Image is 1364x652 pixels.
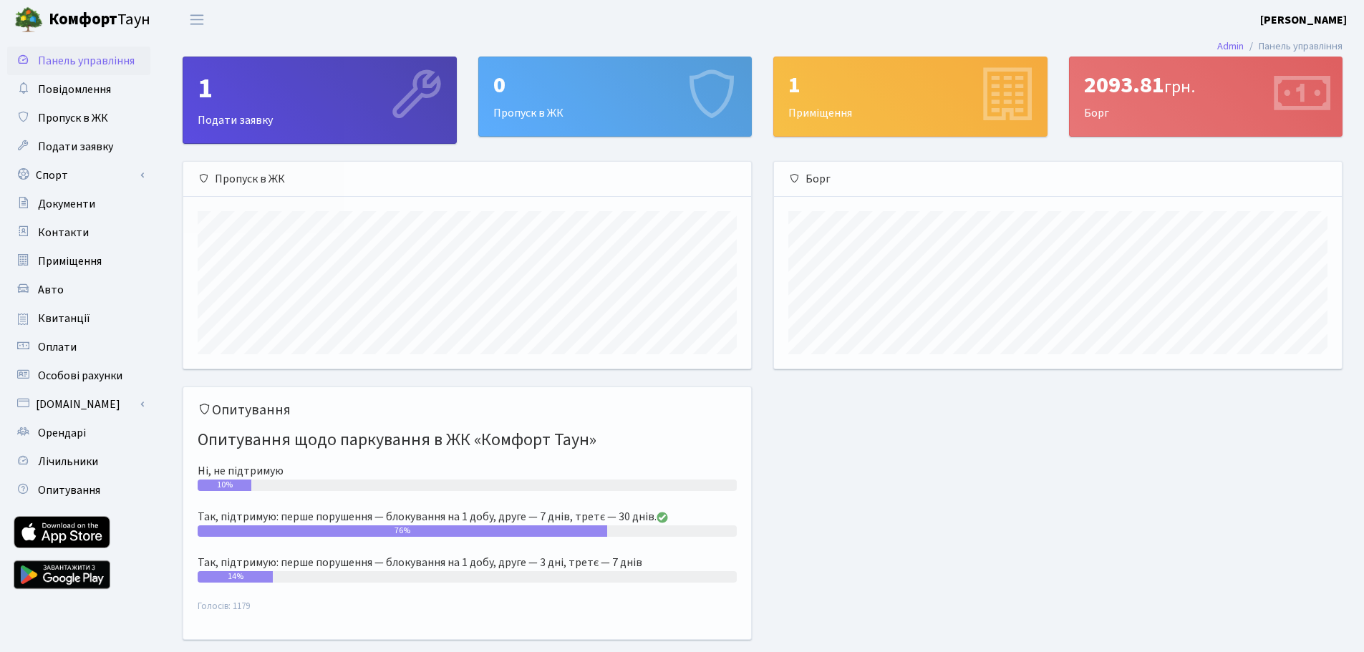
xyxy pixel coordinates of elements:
[198,525,607,537] div: 76%
[38,253,102,269] span: Приміщення
[38,282,64,298] span: Авто
[788,72,1032,99] div: 1
[49,8,150,32] span: Таун
[198,72,442,106] div: 1
[7,161,150,190] a: Спорт
[198,508,737,525] div: Так, підтримую: перше порушення — блокування на 1 добу, друге — 7 днів, третє — 30 днів.
[7,361,150,390] a: Особові рахунки
[183,57,457,144] a: 1Подати заявку
[38,82,111,97] span: Повідомлення
[7,190,150,218] a: Документи
[7,304,150,333] a: Квитанції
[7,104,150,132] a: Пропуск в ЖК
[1164,74,1195,99] span: грн.
[198,571,273,583] div: 14%
[198,554,737,571] div: Так, підтримую: перше порушення — блокування на 1 добу, друге — 3 дні, третє — 7 днів
[38,311,90,326] span: Квитанції
[14,6,43,34] img: logo.png
[479,57,752,136] div: Пропуск в ЖК
[7,333,150,361] a: Оплати
[198,424,737,457] h4: Опитування щодо паркування в ЖК «Комфорт Таун»
[1084,72,1328,99] div: 2093.81
[38,139,113,155] span: Подати заявку
[7,218,150,247] a: Контакти
[7,447,150,476] a: Лічильники
[1217,39,1244,54] a: Admin
[1260,11,1347,29] a: [PERSON_NAME]
[774,57,1047,136] div: Приміщення
[478,57,753,137] a: 0Пропуск в ЖК
[38,53,135,69] span: Панель управління
[38,368,122,384] span: Особові рахунки
[179,8,215,31] button: Переключити навігацію
[183,162,751,197] div: Пропуск в ЖК
[38,225,89,240] span: Контакти
[198,480,251,491] div: 10%
[7,247,150,276] a: Приміщення
[198,600,737,625] small: Голосів: 1179
[7,390,150,419] a: [DOMAIN_NAME]
[7,132,150,161] a: Подати заявку
[38,196,95,212] span: Документи
[493,72,737,99] div: 0
[198,462,737,480] div: Ні, не підтримую
[1070,57,1343,136] div: Борг
[1244,39,1343,54] li: Панель управління
[38,110,108,126] span: Пропуск в ЖК
[773,57,1048,137] a: 1Приміщення
[38,482,100,498] span: Опитування
[7,476,150,505] a: Опитування
[38,454,98,469] span: Лічильники
[198,402,737,419] h5: Опитування
[7,75,150,104] a: Повідомлення
[38,339,77,355] span: Оплати
[38,425,86,441] span: Орендарі
[7,47,150,75] a: Панель управління
[183,57,456,143] div: Подати заявку
[49,8,117,31] b: Комфорт
[7,419,150,447] a: Орендарі
[1196,31,1364,62] nav: breadcrumb
[1260,12,1347,28] b: [PERSON_NAME]
[774,162,1342,197] div: Борг
[7,276,150,304] a: Авто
